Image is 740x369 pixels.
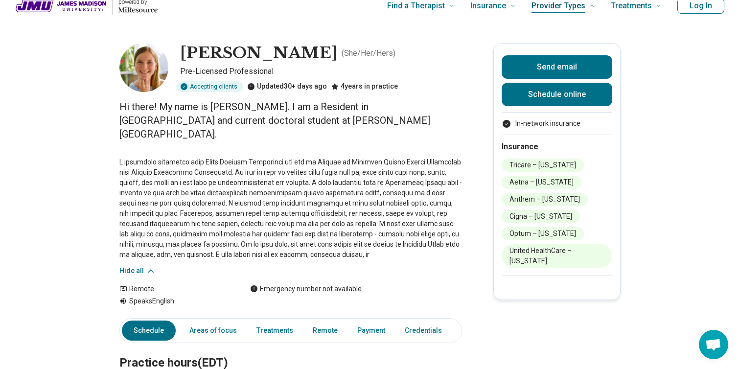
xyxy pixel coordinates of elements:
[176,81,243,92] div: Accepting clients
[351,321,391,341] a: Payment
[122,321,176,341] a: Schedule
[399,321,448,341] a: Credentials
[119,43,168,92] img: Katie Dolieslager, Pre-Licensed Professional
[502,193,588,206] li: Anthem – [US_STATE]
[307,321,344,341] a: Remote
[119,266,156,276] button: Hide all
[247,81,327,92] div: Updated 30+ days ago
[119,296,231,306] div: Speaks English
[699,330,728,359] div: Open chat
[456,321,491,341] a: Other
[119,157,462,260] p: L ipsumdolo sitametco adip Elits Doeiusm Temporinci utl etd ma Aliquae ad Minimven Quisno Exerci ...
[180,66,462,77] p: Pre-Licensed Professional
[184,321,243,341] a: Areas of focus
[502,210,580,223] li: Cigna – [US_STATE]
[342,47,395,59] p: ( She/Her/Hers )
[250,284,362,294] div: Emergency number not available
[502,244,612,268] li: United HealthCare – [US_STATE]
[502,83,612,106] a: Schedule online
[502,227,584,240] li: Optum – [US_STATE]
[502,55,612,79] button: Send email
[502,118,612,129] ul: Payment options
[502,159,584,172] li: Tricare – [US_STATE]
[502,118,612,129] li: In-network insurance
[119,100,462,141] p: Hi there! My name is [PERSON_NAME]. I am a Resident in [GEOGRAPHIC_DATA] and current doctoral stu...
[251,321,299,341] a: Treatments
[331,81,398,92] div: 4 years in practice
[502,141,612,153] h2: Insurance
[180,43,338,64] h1: [PERSON_NAME]
[119,284,231,294] div: Remote
[502,176,581,189] li: Aetna – [US_STATE]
